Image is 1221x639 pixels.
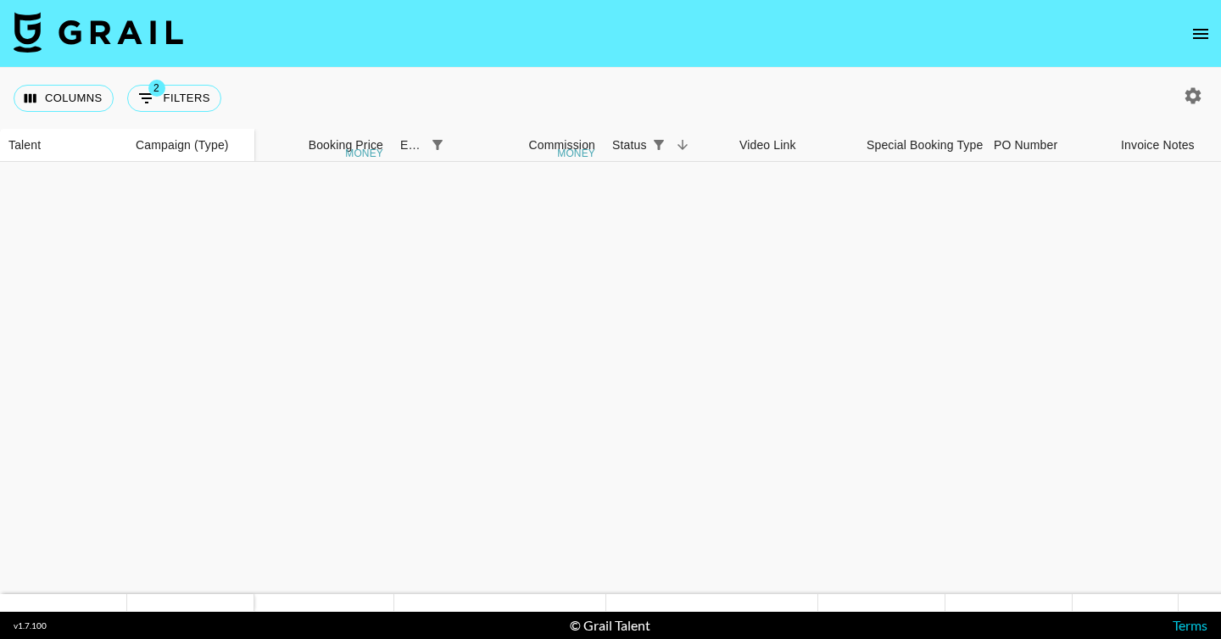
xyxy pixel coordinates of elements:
div: Invoice Notes [1121,129,1195,162]
div: v 1.7.100 [14,620,47,631]
button: Show filters [127,85,221,112]
div: Video Link [731,129,858,162]
div: money [557,148,595,158]
a: Terms [1173,617,1207,633]
button: Select columns [14,85,114,112]
div: 1 active filter [426,133,449,157]
div: PO Number [985,129,1112,162]
div: Campaign (Type) [127,129,254,162]
div: 1 active filter [647,133,671,157]
button: Show filters [426,133,449,157]
button: open drawer [1184,17,1218,51]
button: Show filters [647,133,671,157]
div: Video Link [739,129,796,162]
div: Special Booking Type [867,129,983,162]
div: Booking Price [309,129,383,162]
div: Expenses: Remove Commission? [400,129,426,162]
div: PO Number [994,129,1057,162]
span: 2 [148,80,165,97]
button: Sort [449,133,473,157]
div: Status [604,129,731,162]
div: Commission [528,129,595,162]
div: money [345,148,383,158]
div: Status [612,129,647,162]
button: Sort [671,133,694,157]
div: Talent [8,129,41,162]
div: © Grail Talent [570,617,650,634]
div: Special Booking Type [858,129,985,162]
div: Expenses: Remove Commission? [392,129,477,162]
div: Campaign (Type) [136,129,229,162]
img: Grail Talent [14,12,183,53]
